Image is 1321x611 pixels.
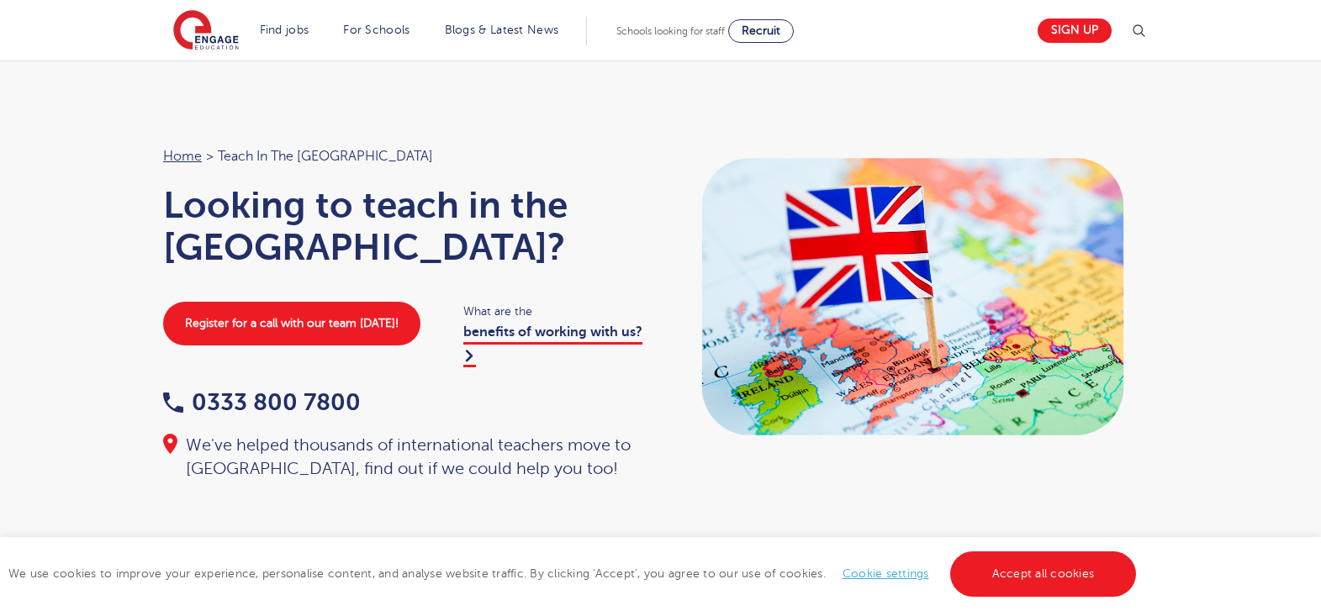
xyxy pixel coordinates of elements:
[343,24,410,36] a: For Schools
[218,145,433,167] span: Teach in the [GEOGRAPHIC_DATA]
[445,24,559,36] a: Blogs & Latest News
[843,567,929,580] a: Cookie settings
[616,25,725,37] span: Schools looking for staff
[163,149,202,164] a: Home
[206,149,214,164] span: >
[742,24,780,37] span: Recruit
[260,24,309,36] a: Find jobs
[163,184,644,268] h1: Looking to teach in the [GEOGRAPHIC_DATA]?
[463,324,642,366] a: benefits of working with us?
[1038,18,1112,43] a: Sign up
[950,551,1137,597] a: Accept all cookies
[463,302,644,321] span: What are the
[173,10,239,52] img: Engage Education
[728,19,794,43] a: Recruit
[163,302,420,345] a: Register for a call with our team [DATE]!
[163,145,644,167] nav: breadcrumb
[163,389,361,415] a: 0333 800 7800
[8,567,1140,580] span: We use cookies to improve your experience, personalise content, and analyse website traffic. By c...
[163,434,644,481] div: We've helped thousands of international teachers move to [GEOGRAPHIC_DATA], find out if we could ...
